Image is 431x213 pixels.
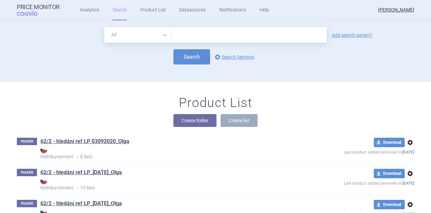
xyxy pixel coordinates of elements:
a: Price MonitorCOGVIO [17,4,60,17]
p: 8 lists [40,147,295,160]
p: FOLDER [17,200,37,207]
p: Last product added/removed on [295,147,414,156]
i: • [73,185,80,191]
i: • [73,154,80,160]
h1: 62/2 - hledání ref LP 03092020_Olga [40,138,129,147]
strong: Reimbursement [40,147,295,159]
button: Create folder [173,114,217,127]
h1: 62/2 - hledání ref LP_05 10 2022_Olga [40,169,122,178]
h1: Product List [179,95,252,111]
img: CZ [40,178,47,184]
strong: [DATE] [402,150,414,155]
strong: Price Monitor [17,4,60,10]
button: Download [374,169,405,178]
img: CZ [40,147,47,153]
p: FOLDER [17,169,37,176]
button: Download [374,138,405,147]
a: Add search param? [332,33,372,37]
h1: 62/2 - hledání ref LP_11 05 2023_Olga [40,200,122,209]
span: COGVIO [17,10,47,16]
button: Download [374,200,405,209]
a: Search Settings [213,53,254,61]
button: Create list [221,114,258,127]
button: Search [173,49,210,64]
strong: [DATE] [402,181,414,186]
strong: Reimbursement [40,178,295,190]
a: 62/2 - hledání ref LP_[DATE]_Olga [40,169,122,176]
a: 62/2 - hledání ref LP 03092020_Olga [40,138,129,145]
p: 10 lists [40,178,295,191]
p: FOLDER [17,138,37,145]
p: Last product added/removed on [295,178,414,187]
a: 62/2 - hledání ref LP_[DATE]_Olga [40,200,122,207]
